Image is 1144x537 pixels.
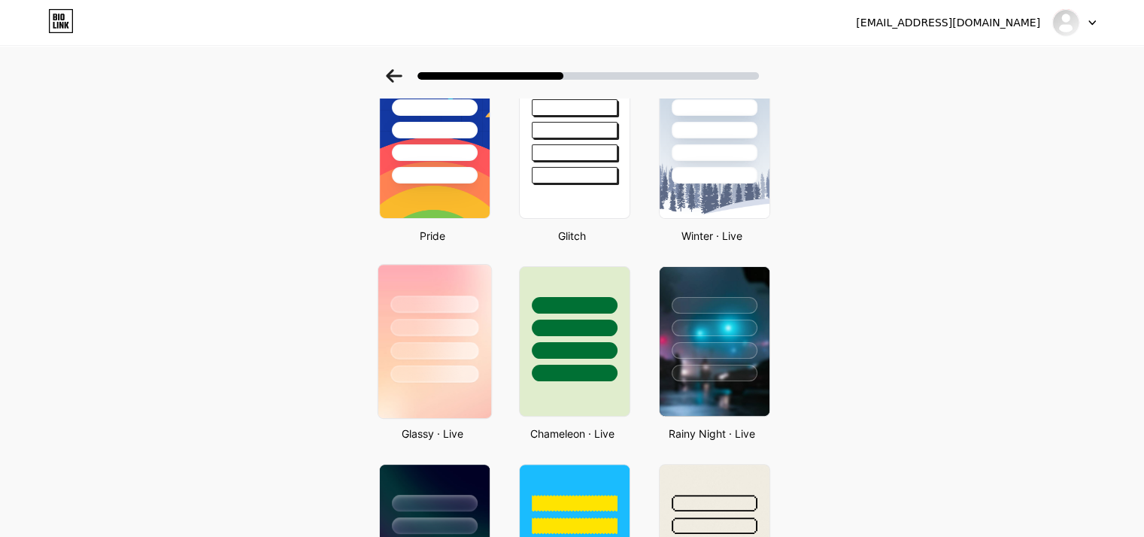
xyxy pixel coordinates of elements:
[378,265,490,418] img: glassmorphism.jpg
[514,426,630,441] div: Chameleon · Live
[654,228,770,244] div: Winter · Live
[514,228,630,244] div: Glitch
[654,426,770,441] div: Rainy Night · Live
[1051,8,1080,37] img: Mohamed Hossam
[375,426,490,441] div: Glassy · Live
[375,228,490,244] div: Pride
[856,15,1040,31] div: [EMAIL_ADDRESS][DOMAIN_NAME]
